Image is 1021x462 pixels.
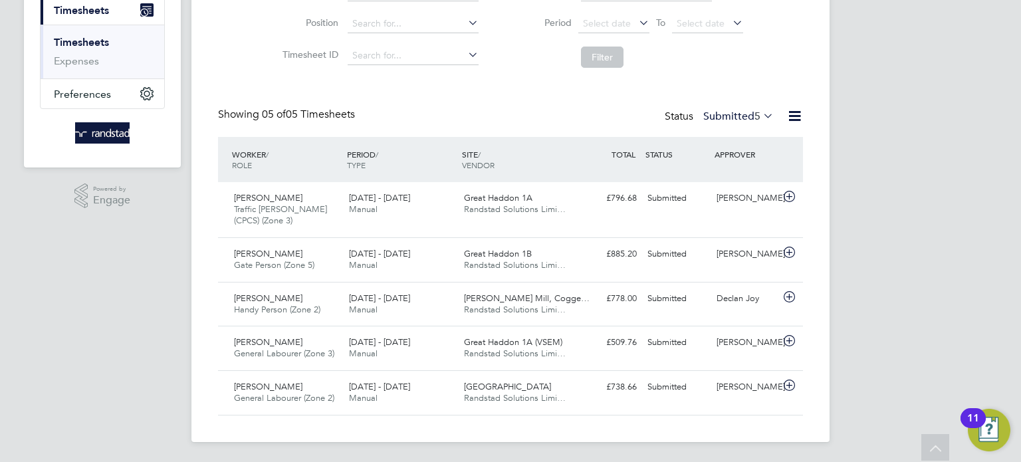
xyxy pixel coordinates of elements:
[349,192,410,203] span: [DATE] - [DATE]
[54,4,109,17] span: Timesheets
[642,332,711,354] div: Submitted
[348,47,479,65] input: Search for...
[93,183,130,195] span: Powered by
[349,248,410,259] span: [DATE] - [DATE]
[234,392,334,404] span: General Labourer (Zone 2)
[54,36,109,49] a: Timesheets
[464,348,566,359] span: Randstad Solutions Limi…
[218,108,358,122] div: Showing
[234,304,320,315] span: Handy Person (Zone 2)
[968,409,1010,451] button: Open Resource Center, 11 new notifications
[349,381,410,392] span: [DATE] - [DATE]
[573,376,642,398] div: £738.66
[512,17,572,29] label: Period
[75,122,130,144] img: randstad-logo-retina.png
[349,392,378,404] span: Manual
[642,187,711,209] div: Submitted
[54,55,99,67] a: Expenses
[711,142,780,166] div: APPROVER
[464,203,566,215] span: Randstad Solutions Limi…
[665,108,776,126] div: Status
[464,336,562,348] span: Great Haddon 1A (VSEM)
[262,108,286,121] span: 05 of
[464,248,532,259] span: Great Haddon 1B
[642,243,711,265] div: Submitted
[464,292,590,304] span: [PERSON_NAME] Mill, Cogge…
[234,259,314,271] span: Gate Person (Zone 5)
[677,17,725,29] span: Select date
[349,203,378,215] span: Manual
[581,47,624,68] button: Filter
[74,183,131,209] a: Powered byEngage
[41,79,164,108] button: Preferences
[573,288,642,310] div: £778.00
[349,336,410,348] span: [DATE] - [DATE]
[234,348,334,359] span: General Labourer (Zone 3)
[347,160,366,170] span: TYPE
[93,195,130,206] span: Engage
[642,142,711,166] div: STATUS
[612,149,635,160] span: TOTAL
[464,392,566,404] span: Randstad Solutions Limi…
[583,17,631,29] span: Select date
[279,49,338,60] label: Timesheet ID
[642,288,711,310] div: Submitted
[464,304,566,315] span: Randstad Solutions Limi…
[232,160,252,170] span: ROLE
[967,418,979,435] div: 11
[462,160,495,170] span: VENDOR
[573,187,642,209] div: £796.68
[229,142,344,177] div: WORKER
[711,187,780,209] div: [PERSON_NAME]
[279,17,338,29] label: Position
[234,336,302,348] span: [PERSON_NAME]
[652,14,669,31] span: To
[754,110,760,123] span: 5
[464,192,532,203] span: Great Haddon 1A
[40,122,165,144] a: Go to home page
[54,88,111,100] span: Preferences
[464,259,566,271] span: Randstad Solutions Limi…
[703,110,774,123] label: Submitted
[262,108,355,121] span: 05 Timesheets
[41,25,164,78] div: Timesheets
[234,381,302,392] span: [PERSON_NAME]
[459,142,574,177] div: SITE
[349,259,378,271] span: Manual
[711,243,780,265] div: [PERSON_NAME]
[234,203,327,226] span: Traffic [PERSON_NAME] (CPCS) (Zone 3)
[711,288,780,310] div: Declan Joy
[573,332,642,354] div: £509.76
[344,142,459,177] div: PERIOD
[349,292,410,304] span: [DATE] - [DATE]
[234,292,302,304] span: [PERSON_NAME]
[234,248,302,259] span: [PERSON_NAME]
[349,304,378,315] span: Manual
[642,376,711,398] div: Submitted
[348,15,479,33] input: Search for...
[266,149,269,160] span: /
[464,381,551,392] span: [GEOGRAPHIC_DATA]
[573,243,642,265] div: £885.20
[234,192,302,203] span: [PERSON_NAME]
[376,149,378,160] span: /
[478,149,481,160] span: /
[711,332,780,354] div: [PERSON_NAME]
[349,348,378,359] span: Manual
[711,376,780,398] div: [PERSON_NAME]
